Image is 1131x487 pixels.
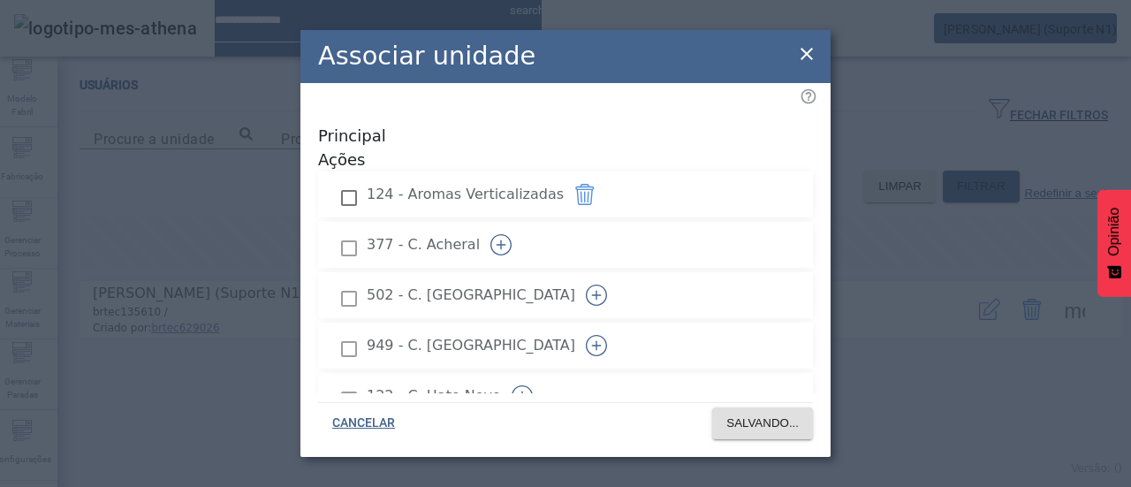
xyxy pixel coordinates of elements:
font: Opinião [1106,208,1121,256]
button: SALVANDO... [712,407,813,439]
font: 124 - Aromas Verticalizadas [367,186,564,202]
font: Associar unidade [318,41,535,71]
font: 502 - C. [GEOGRAPHIC_DATA] [367,286,575,303]
font: 377 - C. Acheral [367,236,480,253]
button: CANCELAR [318,407,409,439]
font: Ações [318,150,365,169]
font: 122 - C. Hato Novo [367,387,501,404]
font: 949 - C. [GEOGRAPHIC_DATA] [367,337,575,354]
font: CANCELAR [332,415,395,430]
font: SALVANDO... [726,416,799,430]
button: Feedback - Mostrar pesquisa [1097,190,1131,297]
font: Principal [318,126,386,145]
